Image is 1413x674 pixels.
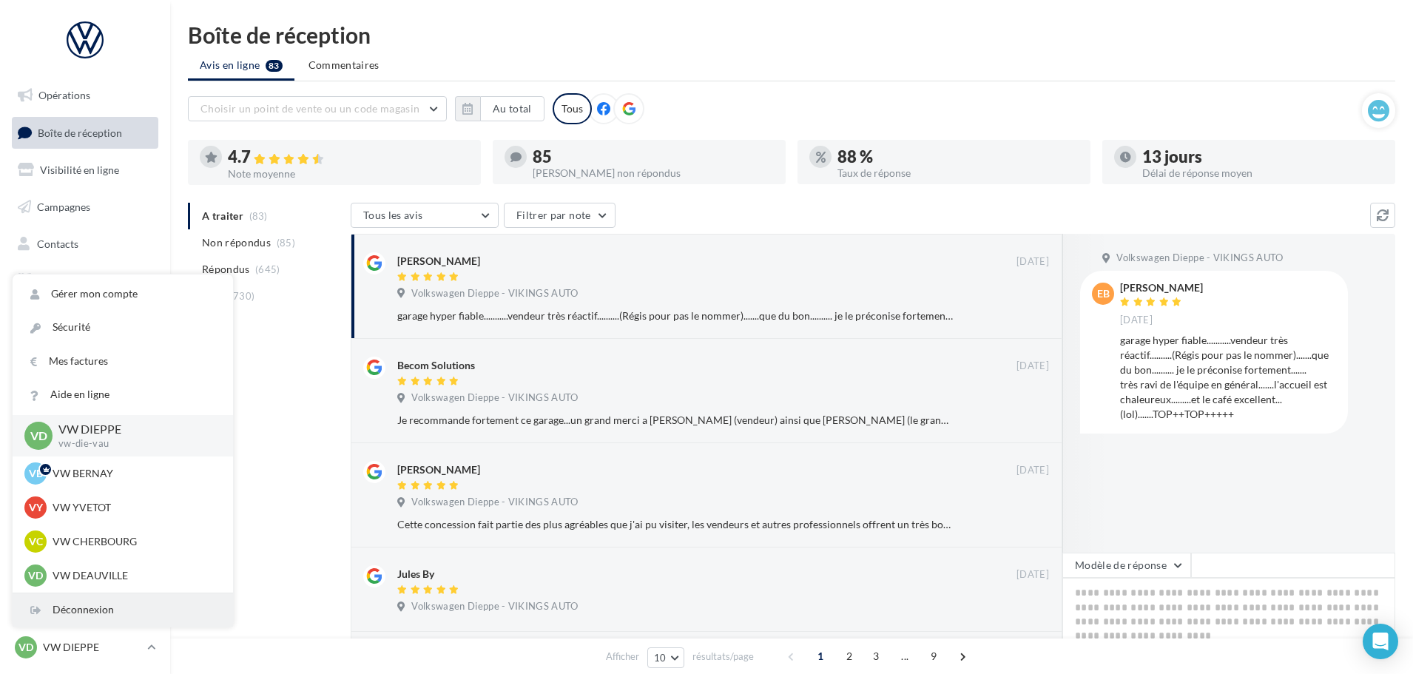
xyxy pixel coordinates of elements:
[13,378,233,411] a: Aide en ligne
[29,534,43,549] span: VC
[53,500,215,515] p: VW YVETOT
[1142,149,1383,165] div: 13 jours
[893,644,917,668] span: ...
[455,96,544,121] button: Au total
[1016,568,1049,582] span: [DATE]
[397,462,480,477] div: [PERSON_NAME]
[277,237,295,249] span: (85)
[29,500,43,515] span: VY
[647,647,685,668] button: 10
[837,168,1079,178] div: Taux de réponse
[230,290,255,302] span: (730)
[411,391,578,405] span: Volkswagen Dieppe - VIKINGS AUTO
[809,644,832,668] span: 1
[228,149,469,166] div: 4.7
[202,262,250,277] span: Répondus
[58,421,209,438] p: VW DIEPPE
[1120,333,1336,422] div: garage hyper fiable...........vendeur très réactif..........(Régis pour pas le nommer).......que ...
[43,640,141,655] p: VW DIEPPE
[188,96,447,121] button: Choisir un point de vente ou un code magasin
[9,155,161,186] a: Visibilité en ligne
[9,229,161,260] a: Contacts
[533,168,774,178] div: [PERSON_NAME] non répondus
[397,358,475,373] div: Becom Solutions
[553,93,592,124] div: Tous
[9,117,161,149] a: Boîte de réception
[9,265,161,296] a: Médiathèque
[363,209,423,221] span: Tous les avis
[38,126,122,138] span: Boîte de réception
[654,652,667,664] span: 10
[200,102,419,115] span: Choisir un point de vente ou un code magasin
[53,568,215,583] p: VW DEAUVILLE
[9,80,161,111] a: Opérations
[397,517,953,532] div: Cette concession fait partie des plus agréables que j'ai pu visiter, les vendeurs et autres profe...
[1120,314,1153,327] span: [DATE]
[692,650,754,664] span: résultats/page
[606,650,639,664] span: Afficher
[53,466,215,481] p: VW BERNAY
[58,437,209,451] p: vw-die-vau
[1116,252,1283,265] span: Volkswagen Dieppe - VIKINGS AUTO
[411,287,578,300] span: Volkswagen Dieppe - VIKINGS AUTO
[1016,464,1049,477] span: [DATE]
[9,302,161,333] a: Calendrier
[28,568,43,583] span: VD
[411,496,578,509] span: Volkswagen Dieppe - VIKINGS AUTO
[1062,553,1191,578] button: Modèle de réponse
[1016,255,1049,269] span: [DATE]
[9,192,161,223] a: Campagnes
[188,24,1395,46] div: Boîte de réception
[397,309,953,323] div: garage hyper fiable...........vendeur très réactif..........(Régis pour pas le nommer).......que ...
[351,203,499,228] button: Tous les avis
[1120,283,1203,293] div: [PERSON_NAME]
[30,427,47,444] span: VD
[12,633,158,661] a: VD VW DIEPPE
[837,149,1079,165] div: 88 %
[13,311,233,344] a: Sécurité
[13,593,233,627] div: Déconnexion
[40,164,119,176] span: Visibilité en ligne
[13,277,233,311] a: Gérer mon compte
[397,254,480,269] div: [PERSON_NAME]
[922,644,945,668] span: 9
[202,235,271,250] span: Non répondus
[1142,168,1383,178] div: Délai de réponse moyen
[38,89,90,101] span: Opérations
[228,169,469,179] div: Note moyenne
[255,263,280,275] span: (645)
[397,413,953,428] div: Je recommande fortement ce garage...un grand merci a [PERSON_NAME] (vendeur) ainsi que [PERSON_NA...
[9,339,161,383] a: PLV et print personnalisable
[29,466,43,481] span: VB
[37,237,78,249] span: Contacts
[1016,360,1049,373] span: [DATE]
[13,345,233,378] a: Mes factures
[533,149,774,165] div: 85
[480,96,544,121] button: Au total
[411,600,578,613] span: Volkswagen Dieppe - VIKINGS AUTO
[504,203,616,228] button: Filtrer par note
[53,534,215,549] p: VW CHERBOURG
[37,200,90,213] span: Campagnes
[864,644,888,668] span: 3
[397,567,434,582] div: Jules By
[1363,624,1398,659] div: Open Intercom Messenger
[837,644,861,668] span: 2
[1097,286,1110,301] span: EB
[9,388,161,431] a: Campagnes DataOnDemand
[308,58,380,71] span: Commentaires
[18,640,33,655] span: VD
